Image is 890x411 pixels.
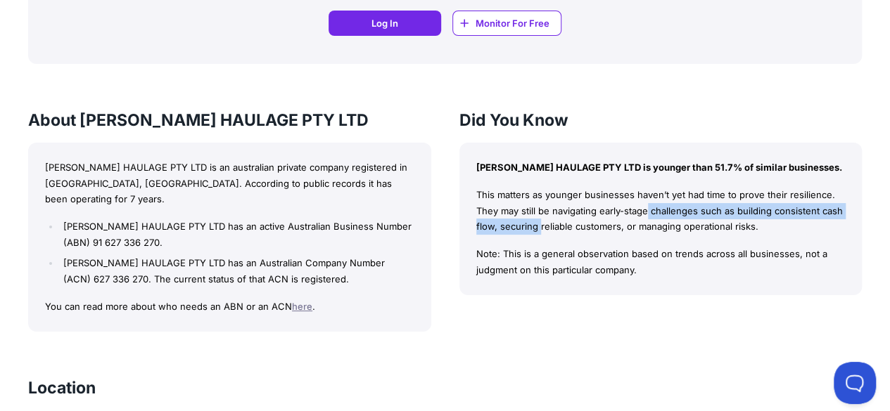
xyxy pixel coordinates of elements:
span: Monitor For Free [476,16,549,30]
h3: Did You Know [459,109,863,131]
li: [PERSON_NAME] HAULAGE PTY LTD has an Australian Company Number (ACN) 627 336 270. The current sta... [60,255,414,287]
span: Log In [371,16,398,30]
a: Monitor For Free [452,11,561,36]
iframe: Toggle Customer Support [834,362,876,404]
p: [PERSON_NAME] HAULAGE PTY LTD is younger than 51.7% of similar businesses. [476,159,846,176]
a: Log In [329,11,441,36]
h3: Location [28,377,96,399]
li: [PERSON_NAME] HAULAGE PTY LTD has an active Australian Business Number (ABN) 91 627 336 270. [60,218,414,251]
p: You can read more about who needs an ABN or an ACN . [45,299,414,315]
p: This matters as younger businesses haven’t yet had time to prove their resilience. They may still... [476,187,846,235]
a: here [292,301,312,312]
p: [PERSON_NAME] HAULAGE PTY LTD is an australian private company registered in [GEOGRAPHIC_DATA], [... [45,159,414,207]
h3: About [PERSON_NAME] HAULAGE PTY LTD [28,109,431,131]
p: Note: This is a general observation based on trends across all businesses, not a judgment on this... [476,246,846,278]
